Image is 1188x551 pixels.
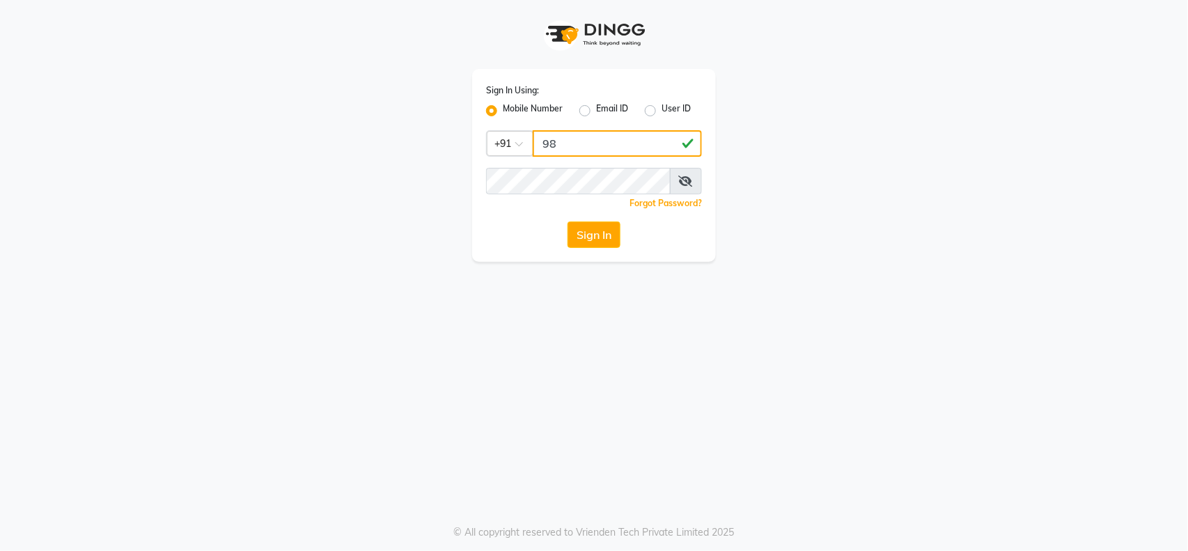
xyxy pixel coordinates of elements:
[630,198,702,208] a: Forgot Password?
[596,102,628,119] label: Email ID
[486,84,539,97] label: Sign In Using:
[533,130,702,157] input: Username
[568,222,620,248] button: Sign In
[662,102,691,119] label: User ID
[538,14,650,55] img: logo1.svg
[503,102,563,119] label: Mobile Number
[486,168,671,194] input: Username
